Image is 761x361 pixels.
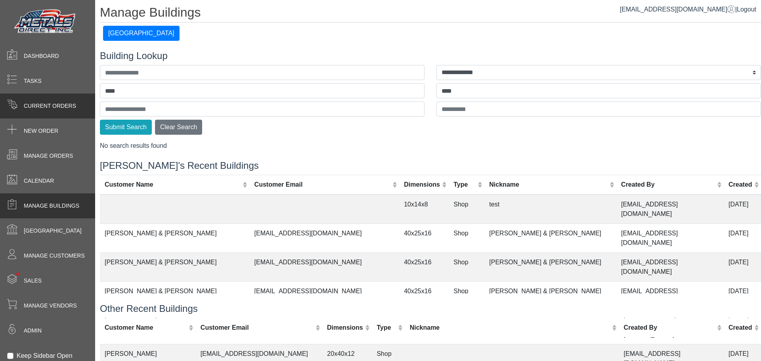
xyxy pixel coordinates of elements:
[103,26,180,41] button: [GEOGRAPHIC_DATA]
[24,202,79,210] span: Manage Buildings
[100,223,250,252] td: [PERSON_NAME] & [PERSON_NAME]
[100,141,761,151] div: No search results found
[737,6,756,13] span: Logout
[484,195,616,224] td: test
[724,223,761,252] td: [DATE]
[399,252,449,281] td: 40x25x16
[449,223,484,252] td: Shop
[620,5,756,14] div: |
[100,50,761,62] h4: Building Lookup
[449,195,484,224] td: Shop
[484,281,616,310] td: [PERSON_NAME] & [PERSON_NAME]
[327,323,363,332] div: Dimensions
[24,77,42,85] span: Tasks
[100,120,152,135] button: Submit Search
[105,180,241,189] div: Customer Name
[399,223,449,252] td: 40x25x16
[105,323,187,332] div: Customer Name
[399,195,449,224] td: 10x14x8
[616,195,724,224] td: [EMAIL_ADDRESS][DOMAIN_NAME]
[100,5,761,23] h1: Manage Buildings
[624,323,715,332] div: Created By
[616,223,724,252] td: [EMAIL_ADDRESS][DOMAIN_NAME]
[24,277,42,285] span: Sales
[103,30,180,36] a: [GEOGRAPHIC_DATA]
[24,52,59,60] span: Dashboard
[616,281,724,310] td: [EMAIL_ADDRESS][DOMAIN_NAME]
[484,223,616,252] td: [PERSON_NAME] & [PERSON_NAME]
[728,180,752,189] div: Created
[410,323,610,332] div: Nickname
[399,281,449,310] td: 40x25x16
[24,152,73,160] span: Manage Orders
[100,252,250,281] td: [PERSON_NAME] & [PERSON_NAME]
[250,281,400,310] td: [EMAIL_ADDRESS][DOMAIN_NAME]
[24,252,85,260] span: Manage Customers
[724,195,761,224] td: [DATE]
[616,252,724,281] td: [EMAIL_ADDRESS][DOMAIN_NAME]
[724,281,761,310] td: [DATE]
[24,102,76,110] span: Current Orders
[449,252,484,281] td: Shop
[12,7,79,36] img: Metals Direct Inc Logo
[728,323,752,332] div: Created
[201,323,314,332] div: Customer Email
[621,180,715,189] div: Created By
[250,252,400,281] td: [EMAIL_ADDRESS][DOMAIN_NAME]
[155,120,202,135] button: Clear Search
[24,127,58,135] span: New Order
[377,323,396,332] div: Type
[24,302,77,310] span: Manage Vendors
[100,281,250,310] td: [PERSON_NAME] & [PERSON_NAME]
[24,227,82,235] span: [GEOGRAPHIC_DATA]
[24,177,54,185] span: Calendar
[250,223,400,252] td: [EMAIL_ADDRESS][DOMAIN_NAME]
[24,327,42,335] span: Admin
[453,180,476,189] div: Type
[404,180,440,189] div: Dimensions
[17,351,73,361] label: Keep Sidebar Open
[484,252,616,281] td: [PERSON_NAME] & [PERSON_NAME]
[8,261,28,287] span: •
[724,252,761,281] td: [DATE]
[254,180,390,189] div: Customer Email
[100,160,761,172] h4: [PERSON_NAME]'s Recent Buildings
[489,180,607,189] div: Nickname
[100,303,761,315] h4: Other Recent Buildings
[449,281,484,310] td: Shop
[620,6,735,13] a: [EMAIL_ADDRESS][DOMAIN_NAME]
